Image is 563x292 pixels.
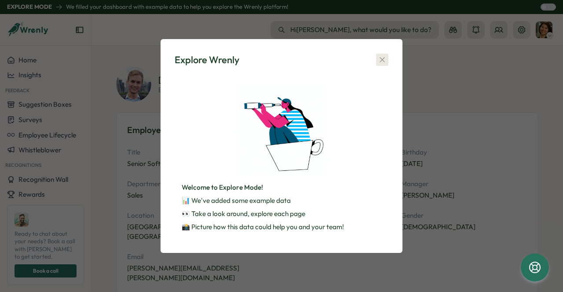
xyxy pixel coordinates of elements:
[182,222,381,232] p: 📸 Picture how this data could help you and your team!
[182,209,381,219] p: 👀 Take a look around, explore each page
[175,53,239,67] div: Explore Wrenly
[236,84,327,176] img: Explore Wrenly
[182,196,381,205] p: 📊 We've added some example data
[182,183,381,192] p: Welcome to Explore Mode!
